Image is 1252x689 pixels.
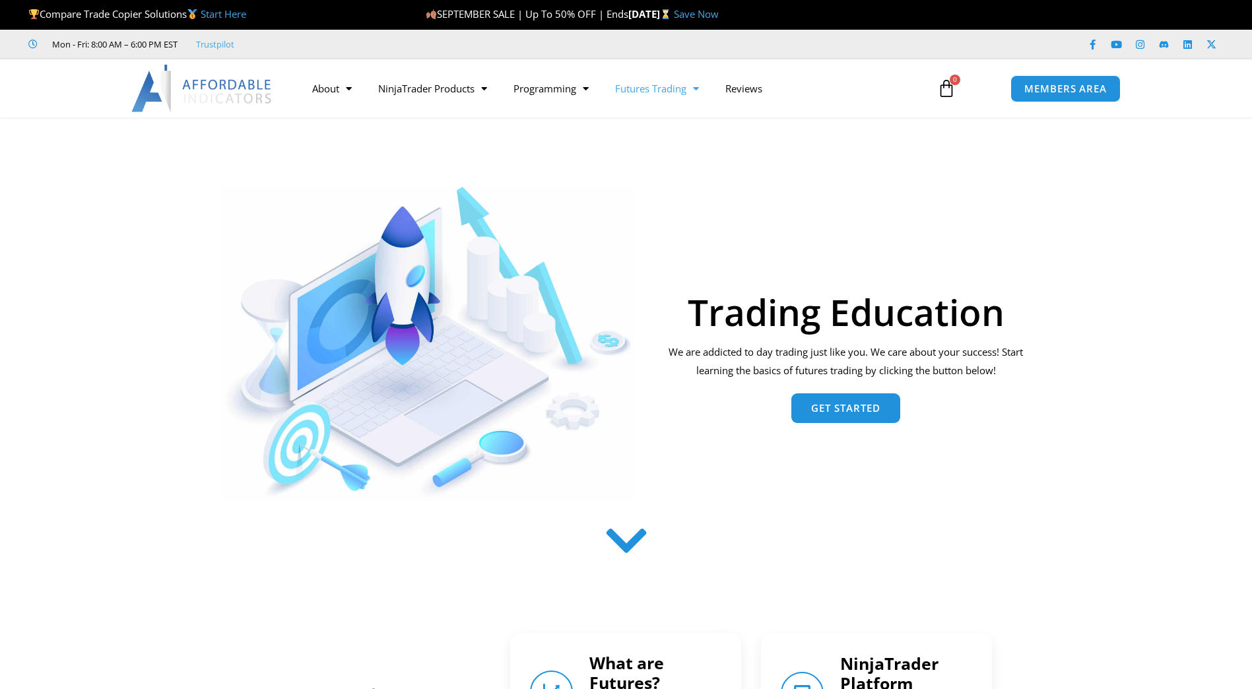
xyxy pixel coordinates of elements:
[1024,84,1107,94] span: MEMBERS AREA
[811,403,880,413] span: Get Started
[628,7,674,20] strong: [DATE]
[950,75,960,85] span: 0
[712,73,775,104] a: Reviews
[426,7,628,20] span: SEPTEMBER SALE | Up To 50% OFF | Ends
[201,7,246,20] a: Start Here
[661,9,671,19] img: ⌛
[917,69,975,108] a: 0
[674,7,719,20] a: Save Now
[426,9,436,19] img: 🍂
[791,393,900,423] a: Get Started
[660,343,1032,380] p: We are addicted to day trading just like you. We care about your success! Start learning the basi...
[28,7,246,20] span: Compare Trade Copier Solutions
[196,36,234,52] a: Trustpilot
[299,73,922,104] nav: Menu
[49,36,178,52] span: Mon - Fri: 8:00 AM – 6:00 PM EST
[1010,75,1121,102] a: MEMBERS AREA
[131,65,273,112] img: LogoAI | Affordable Indicators – NinjaTrader
[299,73,365,104] a: About
[29,9,39,19] img: 🏆
[365,73,500,104] a: NinjaTrader Products
[602,73,712,104] a: Futures Trading
[660,294,1032,330] h1: Trading Education
[187,9,197,19] img: 🥇
[220,187,634,501] img: AdobeStock 293954085 1 Converted | Affordable Indicators – NinjaTrader
[500,73,602,104] a: Programming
